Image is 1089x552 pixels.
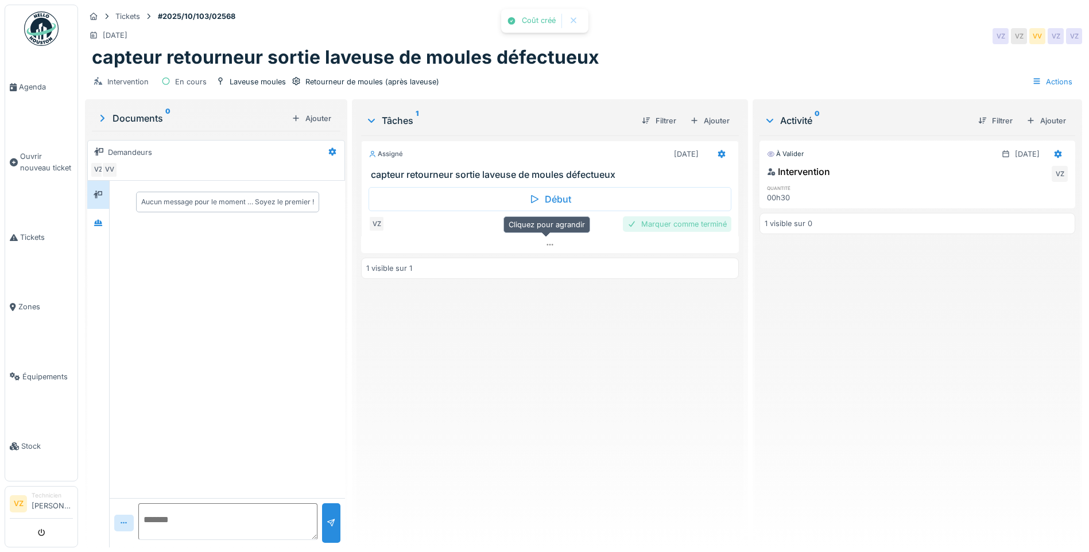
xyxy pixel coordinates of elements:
span: Zones [18,301,73,312]
div: [DATE] [674,149,699,160]
div: Tâches [366,114,633,127]
div: Documents [96,111,287,125]
div: VZ [1066,28,1082,44]
div: VZ [1011,28,1027,44]
sup: 1 [416,114,418,127]
div: 1 visible sur 0 [765,218,812,229]
h6: quantité [767,184,865,192]
span: Agenda [19,81,73,92]
div: Actions [1027,73,1078,90]
div: Technicien [32,491,73,500]
div: Intervention [107,76,149,87]
a: Ouvrir nouveau ticket [5,122,77,203]
span: Ouvrir nouveau ticket [20,151,73,173]
span: Équipements [22,371,73,382]
div: Cliquez pour agrandir [503,216,590,233]
li: [PERSON_NAME] [32,491,73,516]
div: Activité [764,114,969,127]
strong: #2025/10/103/02568 [153,11,240,22]
div: Marquer comme terminé [623,216,731,232]
div: VZ [1048,28,1064,44]
div: À valider [767,149,804,159]
span: Stock [21,441,73,452]
h1: capteur retourneur sortie laveuse de moules défectueux [92,46,599,68]
a: Zones [5,272,77,341]
div: VZ [1052,166,1068,182]
div: Tickets [115,11,140,22]
div: En cours [175,76,207,87]
a: Agenda [5,52,77,122]
div: Retourneur de moules (après laveuse) [305,76,439,87]
div: Assigné [369,149,403,159]
div: Aucun message pour le moment … Soyez le premier ! [141,197,314,207]
sup: 0 [165,111,170,125]
div: Filtrer [637,113,681,129]
div: Ajouter [685,113,734,129]
div: Filtrer [974,113,1017,129]
img: Badge_color-CXgf-gQk.svg [24,11,59,46]
a: VZ Technicien[PERSON_NAME] [10,491,73,519]
div: [DATE] [103,30,127,41]
div: [DATE] [1015,149,1040,160]
div: Ajouter [287,111,336,126]
div: Laveuse moules [230,76,286,87]
div: Coût créé [522,16,556,26]
div: VZ [90,162,106,178]
a: Équipements [5,342,77,411]
a: Tickets [5,203,77,272]
div: VZ [993,28,1009,44]
div: Demandeurs [108,147,152,158]
li: VZ [10,495,27,512]
div: 00h30 [767,192,865,203]
a: Stock [5,411,77,481]
div: 1 visible sur 1 [366,263,412,274]
sup: 0 [815,114,820,127]
div: Intervention [767,165,830,178]
div: VV [1029,28,1045,44]
span: Tickets [20,232,73,243]
div: VZ [369,216,385,232]
h3: capteur retourneur sortie laveuse de moules défectueux [371,169,734,180]
div: Ajouter [1022,113,1071,129]
div: Début [369,187,731,211]
div: VV [102,162,118,178]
